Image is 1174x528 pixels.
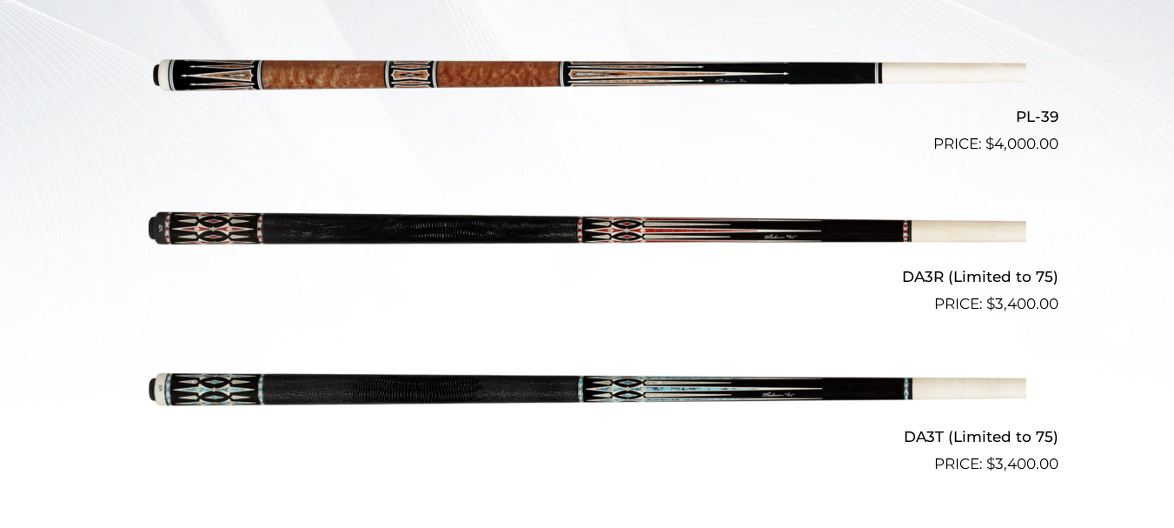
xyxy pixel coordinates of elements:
span: $ [985,135,994,152]
a: DA3T (Limited to 75) $3,400.00 [116,323,1058,476]
a: DA3R (Limited to 75) $3,400.00 [116,163,1058,316]
img: DA3T (Limited to 75) [149,323,1026,469]
img: DA3R (Limited to 75) [149,163,1026,309]
a: PL-39 $4,000.00 [116,2,1058,155]
span: $ [986,455,995,472]
bdi: 4,000.00 [985,135,1058,152]
bdi: 3,400.00 [986,455,1058,472]
span: $ [986,295,995,312]
h2: DA3R (Limited to 75) [116,261,1058,293]
bdi: 3,400.00 [986,295,1058,312]
h2: DA3T (Limited to 75) [116,421,1058,453]
h2: PL-39 [116,100,1058,132]
img: PL-39 [149,2,1026,148]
